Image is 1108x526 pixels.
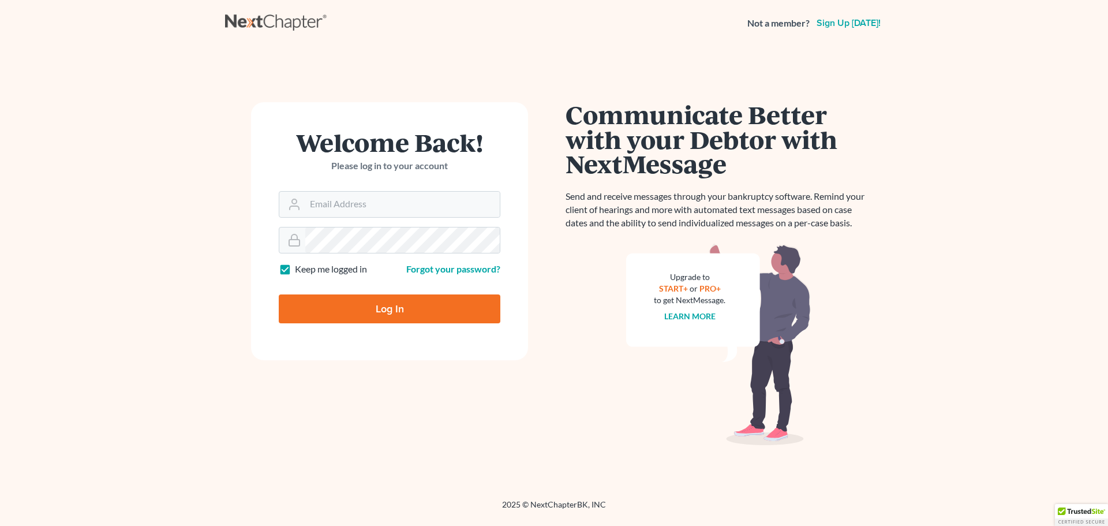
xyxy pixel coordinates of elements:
[664,311,716,321] a: Learn more
[659,283,688,293] a: START+
[279,130,500,155] h1: Welcome Back!
[279,294,500,323] input: Log In
[295,263,367,276] label: Keep me logged in
[566,190,871,230] p: Send and receive messages through your bankruptcy software. Remind your client of hearings and mo...
[747,17,810,30] strong: Not a member?
[305,192,500,217] input: Email Address
[279,159,500,173] p: Please log in to your account
[690,283,698,293] span: or
[566,102,871,176] h1: Communicate Better with your Debtor with NextMessage
[626,244,811,446] img: nextmessage_bg-59042aed3d76b12b5cd301f8e5b87938c9018125f34e5fa2b7a6b67550977c72.svg
[406,263,500,274] a: Forgot your password?
[654,271,725,283] div: Upgrade to
[814,18,883,28] a: Sign up [DATE]!
[1055,504,1108,526] div: TrustedSite Certified
[654,294,725,306] div: to get NextMessage.
[699,283,721,293] a: PRO+
[225,499,883,520] div: 2025 © NextChapterBK, INC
